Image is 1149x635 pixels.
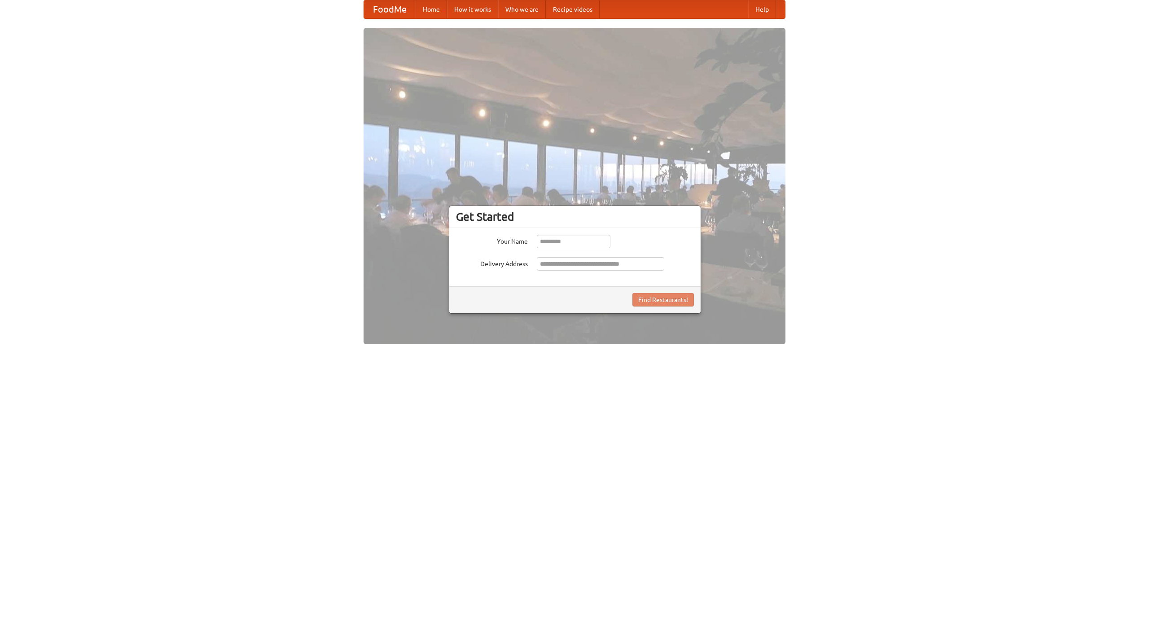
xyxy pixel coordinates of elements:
a: How it works [447,0,498,18]
a: Home [416,0,447,18]
a: Help [748,0,776,18]
a: Who we are [498,0,546,18]
label: Your Name [456,235,528,246]
button: Find Restaurants! [632,293,694,307]
a: FoodMe [364,0,416,18]
label: Delivery Address [456,257,528,268]
h3: Get Started [456,210,694,223]
a: Recipe videos [546,0,600,18]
